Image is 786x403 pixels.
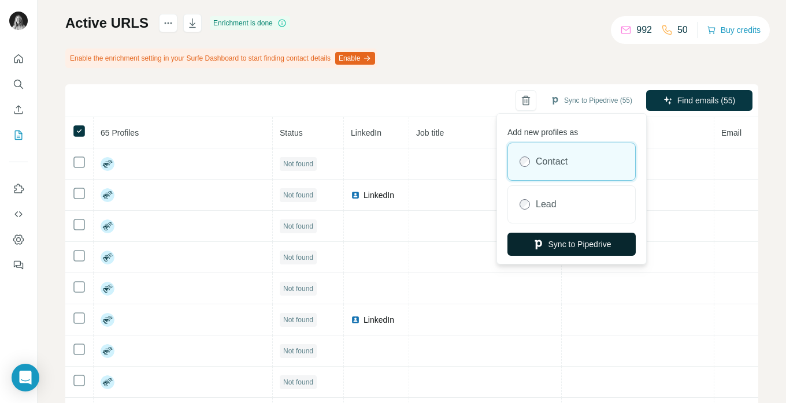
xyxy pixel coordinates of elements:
img: LinkedIn logo [351,315,360,324]
button: Feedback [9,255,28,275]
p: 50 [677,23,688,37]
span: 65 Profiles [101,128,139,137]
button: Dashboard [9,229,28,250]
span: Find emails (55) [677,95,735,106]
span: Not found [283,252,313,263]
span: Not found [283,315,313,325]
span: Status [280,128,303,137]
span: Not found [283,283,313,294]
div: Open Intercom Messenger [12,364,39,391]
button: Use Surfe on LinkedIn [9,178,28,199]
span: Not found [283,221,313,232]
h1: Active URLS [65,14,149,32]
span: Not found [283,346,313,356]
div: Enrichment is done [210,16,290,30]
span: LinkedIn [351,128,381,137]
span: LinkedIn [364,314,394,326]
button: Enable [335,52,375,65]
span: Job title [416,128,444,137]
p: 992 [636,23,652,37]
label: Contact [536,155,568,169]
span: Not found [283,377,313,387]
button: Enrich CSV [9,99,28,120]
span: Email [721,128,741,137]
div: Enable the enrichment setting in your Surfe Dashboard to start finding contact details [65,48,377,68]
button: Find emails (55) [646,90,752,111]
span: Not found [283,190,313,200]
img: LinkedIn logo [351,191,360,200]
img: Avatar [9,12,28,30]
p: Add new profiles as [507,122,636,138]
button: My lists [9,125,28,145]
button: Search [9,74,28,95]
button: Sync to Pipedrive [507,233,636,256]
span: LinkedIn [364,189,394,201]
label: Lead [536,197,557,211]
button: actions [159,14,177,32]
span: Not found [283,159,313,169]
button: Use Surfe API [9,204,28,225]
button: Quick start [9,48,28,69]
button: Sync to Pipedrive (55) [542,92,640,109]
button: Buy credits [707,22,761,38]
